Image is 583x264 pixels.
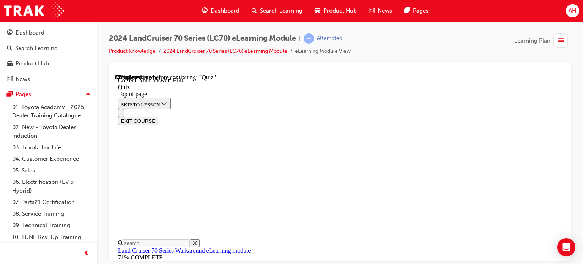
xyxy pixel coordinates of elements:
span: up-icon [85,90,91,100]
button: AH [566,4,579,17]
a: pages-iconPages [398,3,435,19]
a: 2024 LandCruiser 70 Series (LC70) eLearning Module [163,48,287,54]
div: Correct. Your answer: FJ40. [3,3,447,10]
button: EXIT COURSE [3,43,43,51]
div: Product Hub [16,59,49,68]
button: Pages [3,87,94,101]
span: Dashboard [211,6,240,15]
a: 08. Service Training [9,208,94,220]
a: search-iconSearch Learning [246,3,309,19]
a: Dashboard [3,26,94,40]
div: Quiz [3,10,447,17]
button: Close search menu [75,165,85,173]
a: Product Knowledge [109,48,156,54]
a: News [3,72,94,86]
span: SKIP TO LESSON [6,28,53,33]
span: search-icon [252,6,257,16]
div: 71% COMPLETE [3,180,447,187]
span: news-icon [369,6,375,16]
span: News [378,6,392,15]
a: 02. New - Toyota Dealer Induction [9,122,94,142]
div: Search Learning [15,44,58,53]
span: guage-icon [202,6,208,16]
span: pages-icon [7,91,13,98]
span: Search Learning [260,6,303,15]
input: Search [8,165,75,173]
button: Close navigation menu [3,35,9,43]
span: Learning Plan [514,36,550,45]
a: guage-iconDashboard [196,3,246,19]
a: 05. Sales [9,165,94,177]
span: news-icon [7,76,13,83]
span: Pages [413,6,429,15]
span: | [299,34,301,43]
a: 03. Toyota For Life [9,142,94,153]
span: car-icon [7,60,13,67]
button: Learning Plan [514,33,571,48]
span: search-icon [7,45,12,52]
a: 07. Parts21 Certification [9,196,94,208]
a: car-iconProduct Hub [309,3,363,19]
button: SKIP TO LESSON [3,24,56,35]
button: DashboardSearch LearningProduct HubNews [3,24,94,87]
span: car-icon [315,6,320,16]
span: AH [569,6,576,15]
div: Top of page [3,17,447,24]
a: 06. Electrification (EV & Hybrid) [9,176,94,196]
a: Search Learning [3,41,94,55]
div: News [16,75,30,84]
div: Open Intercom Messenger [557,238,575,256]
span: guage-icon [7,30,13,36]
div: Attempted [317,35,342,42]
a: 01. Toyota Academy - 2025 Dealer Training Catalogue [9,101,94,122]
a: Product Hub [3,57,94,71]
span: pages-icon [404,6,410,16]
a: 04. Customer Experience [9,153,94,165]
span: learningRecordVerb_ATTEMPT-icon [304,33,314,44]
a: 10. TUNE Rev-Up Training [9,231,94,243]
span: 2024 LandCruiser 70 Series (LC70) eLearning Module [109,34,296,43]
div: Dashboard [16,28,44,37]
a: Land Cruiser 70 Series Walkaround eLearning module [3,173,136,180]
span: prev-icon [84,249,89,258]
a: news-iconNews [363,3,398,19]
li: eLearning Module View [295,47,351,56]
a: 09. Technical Training [9,220,94,231]
span: Product Hub [323,6,357,15]
img: Trak [4,2,64,19]
span: list-icon [558,36,564,46]
div: Pages [16,90,31,99]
